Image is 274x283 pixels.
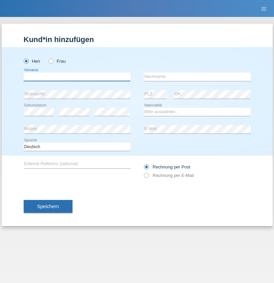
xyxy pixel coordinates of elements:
input: Rechnung per Post [144,164,148,173]
input: Rechnung per E-Mail [144,173,148,181]
label: Herr [24,59,41,64]
i: menu [260,5,267,12]
button: Speichern [24,200,72,213]
label: Rechnung per E-Mail [144,173,194,178]
a: menu [257,6,271,11]
input: Frau [48,59,53,63]
label: Frau [48,59,66,64]
span: Speichern [37,204,59,209]
h1: Kund*in hinzufügen [24,35,251,44]
label: Rechnung per Post [144,164,190,169]
input: Herr [24,59,28,63]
